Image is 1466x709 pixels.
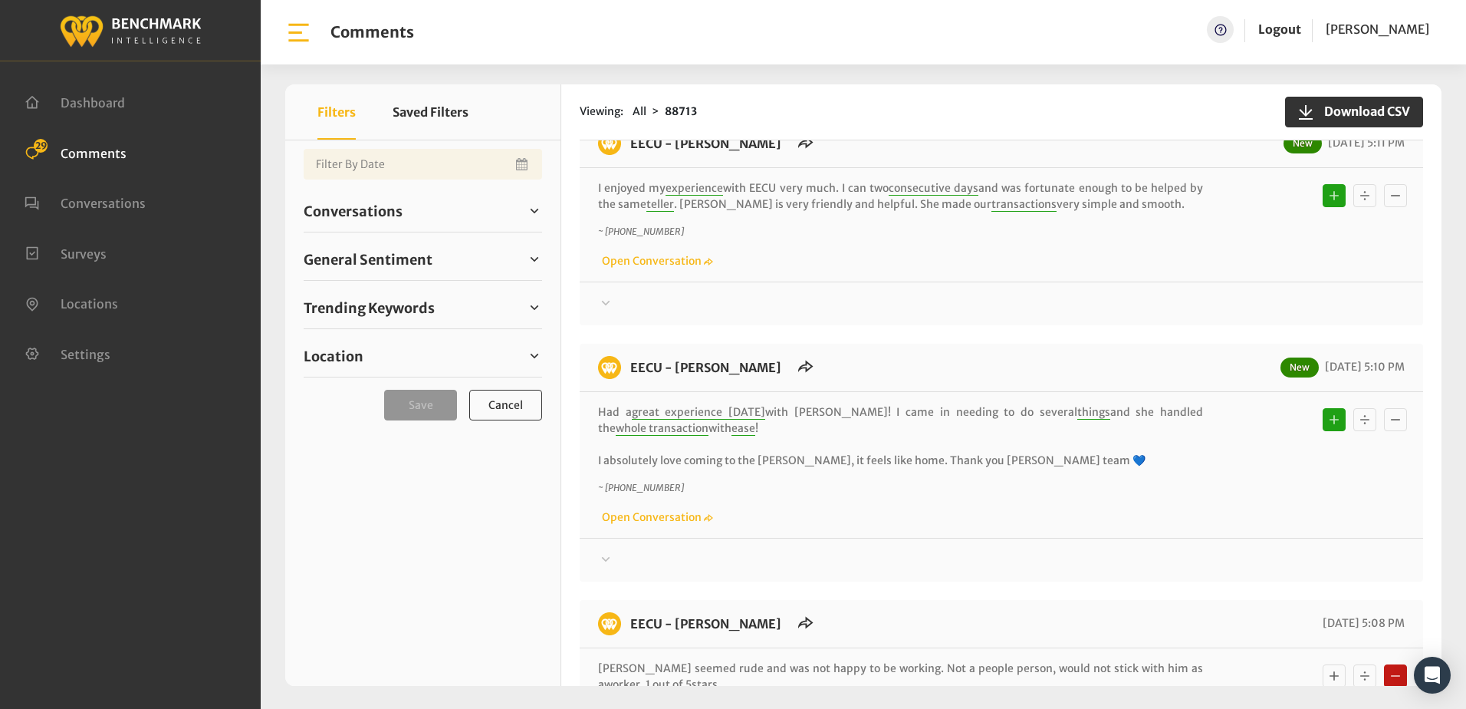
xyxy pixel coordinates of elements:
span: great experience [DATE] [632,405,765,420]
h6: EECU - Van Ness [621,132,791,155]
div: Basic example [1319,180,1411,211]
span: Viewing: [580,104,623,120]
span: things [1077,405,1110,420]
span: Settings [61,346,110,361]
span: Locations [61,296,118,312]
a: Surveys [25,245,107,260]
span: [DATE] 5:10 PM [1321,360,1405,374]
a: Locations [25,295,118,310]
a: General Sentiment [304,248,542,271]
div: Basic example [1319,404,1411,435]
span: General Sentiment [304,249,432,270]
a: Conversations [25,194,146,209]
a: Logout [1258,21,1301,37]
button: Filters [317,84,356,140]
input: Date range input field [304,149,542,180]
span: Location [304,346,363,367]
span: Surveys [61,246,107,261]
span: [DATE] 5:08 PM [1319,616,1405,630]
span: Conversations [61,196,146,211]
button: Saved Filters [393,84,468,140]
img: benchmark [598,132,621,155]
img: benchmark [59,12,202,49]
a: Settings [25,345,110,361]
h1: Comments [330,23,414,41]
span: worker [604,678,640,692]
a: Comments 29 [25,144,127,160]
span: [PERSON_NAME] [1326,21,1429,37]
button: Download CSV [1285,97,1423,127]
span: 29 [34,139,48,153]
h6: EECU - Selma Branch [621,612,791,635]
p: Had a with [PERSON_NAME]! I came in needing to do several and she handled the with ! I absolutely... [598,404,1203,469]
p: I enjoyed my with EECU very much. I can two and was fortunate enough to be helped by the same . [... [598,180,1203,213]
a: Conversations [304,200,542,223]
a: Trending Keywords [304,296,542,319]
span: All [633,104,646,118]
i: ~ [PHONE_NUMBER] [598,226,684,237]
a: Logout [1258,16,1301,43]
img: benchmark [598,356,621,379]
span: New [1284,134,1322,153]
h6: EECU - Selma Branch [621,356,791,379]
span: Comments [61,145,127,160]
a: Dashboard [25,94,125,109]
span: Trending Keywords [304,298,435,318]
div: Open Intercom Messenger [1414,657,1451,694]
div: Basic example [1319,661,1411,691]
a: Location [304,345,542,368]
button: Open Calendar [513,149,533,180]
span: teller [646,197,674,212]
span: experience [666,181,723,196]
span: consecutive days [889,181,978,196]
button: Cancel [469,390,542,420]
span: Conversations [304,201,403,222]
strong: 88713 [665,104,697,118]
span: stars [692,678,718,692]
i: ~ [PHONE_NUMBER] [598,482,684,493]
span: Download CSV [1315,102,1410,120]
span: New [1280,358,1319,378]
a: Open Conversation [598,510,713,524]
a: Open Conversation [598,254,713,268]
img: benchmark [598,612,621,635]
p: [PERSON_NAME] seemed rude and was not happy to be working. Not a people person, would not stick w... [598,661,1203,693]
a: EECU - [PERSON_NAME] [630,136,781,151]
a: [PERSON_NAME] [1326,16,1429,43]
img: bar [285,19,312,46]
span: Dashboard [61,95,125,110]
a: EECU - [PERSON_NAME] [630,616,781,632]
span: transactions [991,197,1057,212]
span: whole transaction [616,421,708,436]
a: EECU - [PERSON_NAME] [630,360,781,375]
span: [DATE] 5:11 PM [1324,136,1405,150]
span: ease [731,421,755,436]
